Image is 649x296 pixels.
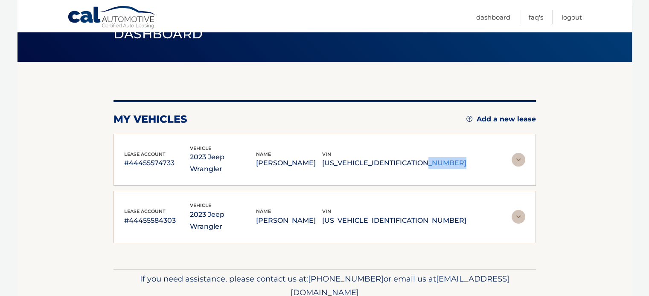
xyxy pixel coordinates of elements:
a: Cal Automotive [67,6,157,30]
p: [PERSON_NAME] [256,215,322,227]
span: Dashboard [114,26,203,42]
p: [US_VEHICLE_IDENTIFICATION_NUMBER] [322,157,466,169]
a: Logout [562,10,582,24]
span: vehicle [190,202,211,208]
p: 2023 Jeep Wrangler [190,151,256,175]
a: FAQ's [529,10,543,24]
span: lease account [124,151,166,157]
p: [PERSON_NAME] [256,157,322,169]
img: accordion-rest.svg [512,210,525,224]
p: 2023 Jeep Wrangler [190,209,256,233]
span: [PHONE_NUMBER] [308,274,384,284]
span: lease account [124,208,166,214]
p: #44455584303 [124,215,190,227]
span: vehicle [190,145,211,151]
h2: my vehicles [114,113,187,126]
img: accordion-rest.svg [512,153,525,167]
span: name [256,208,271,214]
a: Add a new lease [466,115,536,124]
a: Dashboard [476,10,510,24]
p: [US_VEHICLE_IDENTIFICATION_NUMBER] [322,215,466,227]
span: name [256,151,271,157]
p: #44455574733 [124,157,190,169]
span: vin [322,151,331,157]
span: vin [322,208,331,214]
img: add.svg [466,116,472,122]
